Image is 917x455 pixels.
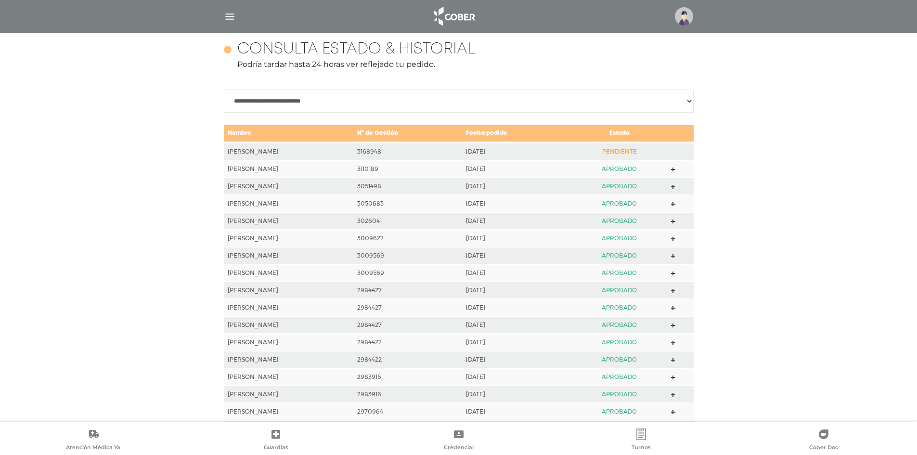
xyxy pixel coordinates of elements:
[224,368,354,386] td: [PERSON_NAME]
[571,143,667,160] td: PENDIENTE
[353,125,462,143] td: N° de Gestión
[571,264,667,282] td: APROBADO
[353,368,462,386] td: 2983916
[462,230,572,247] td: [DATE]
[224,282,354,299] td: [PERSON_NAME]
[224,11,236,23] img: Cober_menu-lines-white.svg
[675,7,693,26] img: profile-placeholder.svg
[224,403,354,420] td: [PERSON_NAME]
[571,178,667,195] td: APROBADO
[353,351,462,368] td: 2984422
[462,264,572,282] td: [DATE]
[353,403,462,420] td: 2970964
[224,143,354,160] td: [PERSON_NAME]
[224,420,354,438] td: [PERSON_NAME]
[462,247,572,264] td: [DATE]
[462,125,572,143] td: Fecha pedido
[224,125,354,143] td: Nombre
[353,299,462,316] td: 2984427
[809,444,838,453] span: Cober Doc
[224,299,354,316] td: [PERSON_NAME]
[184,429,367,453] a: Guardias
[264,444,288,453] span: Guardias
[571,282,667,299] td: APROBADO
[224,160,354,178] td: [PERSON_NAME]
[66,444,120,453] span: Atención Médica Ya
[2,429,184,453] a: Atención Médica Ya
[353,386,462,403] td: 2983916
[462,299,572,316] td: [DATE]
[462,420,572,438] td: [DATE]
[353,334,462,351] td: 2984422
[353,264,462,282] td: 3009569
[353,195,462,212] td: 3050683
[462,351,572,368] td: [DATE]
[571,368,667,386] td: APROBADO
[353,230,462,247] td: 3009622
[462,403,572,420] td: [DATE]
[428,5,479,28] img: logo_cober_home-white.png
[224,230,354,247] td: [PERSON_NAME]
[462,334,572,351] td: [DATE]
[462,160,572,178] td: [DATE]
[571,299,667,316] td: APROBADO
[571,160,667,178] td: APROBADO
[571,403,667,420] td: APROBADO
[353,420,462,438] td: 2937815
[224,386,354,403] td: [PERSON_NAME]
[224,334,354,351] td: [PERSON_NAME]
[571,351,667,368] td: APROBADO
[571,125,667,143] td: Estado
[571,316,667,334] td: APROBADO
[353,316,462,334] td: 2984427
[571,195,667,212] td: APROBADO
[571,420,667,438] td: APROBADO
[224,178,354,195] td: [PERSON_NAME]
[444,444,474,453] span: Credencial
[353,160,462,178] td: 3110189
[353,178,462,195] td: 3051498
[224,316,354,334] td: [PERSON_NAME]
[462,282,572,299] td: [DATE]
[462,178,572,195] td: [DATE]
[733,429,915,453] a: Cober Doc
[353,247,462,264] td: 3009569
[571,212,667,230] td: APROBADO
[224,212,354,230] td: [PERSON_NAME]
[462,212,572,230] td: [DATE]
[571,230,667,247] td: APROBADO
[224,195,354,212] td: [PERSON_NAME]
[571,247,667,264] td: APROBADO
[224,59,694,70] p: Podría tardar hasta 24 horas ver reflejado tu pedido.
[571,386,667,403] td: APROBADO
[224,351,354,368] td: [PERSON_NAME]
[462,386,572,403] td: [DATE]
[632,444,651,453] span: Turnos
[237,40,475,59] h4: Consulta estado & historial
[571,334,667,351] td: APROBADO
[353,212,462,230] td: 3026041
[462,316,572,334] td: [DATE]
[353,282,462,299] td: 2984427
[353,143,462,160] td: 3168948
[224,264,354,282] td: [PERSON_NAME]
[550,429,732,453] a: Turnos
[462,195,572,212] td: [DATE]
[462,368,572,386] td: [DATE]
[224,247,354,264] td: [PERSON_NAME]
[462,143,572,160] td: [DATE]
[367,429,550,453] a: Credencial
